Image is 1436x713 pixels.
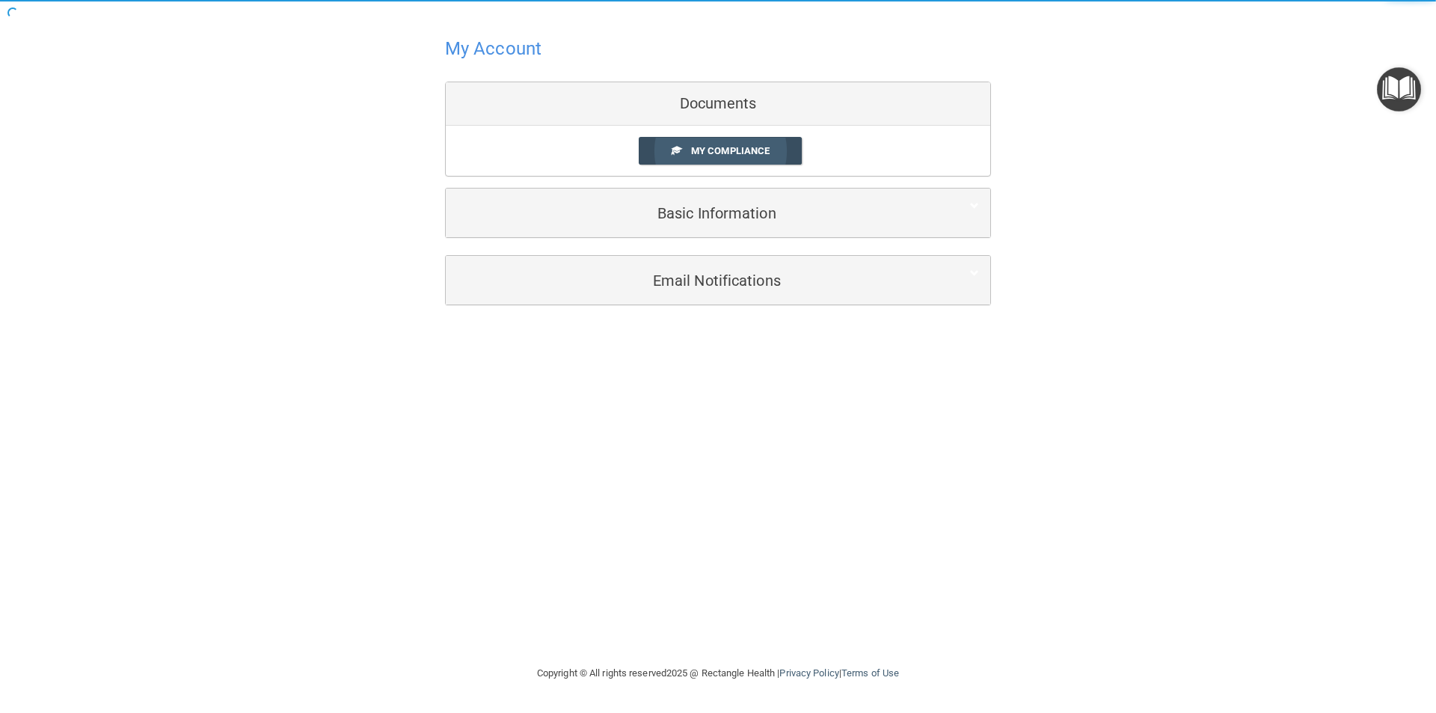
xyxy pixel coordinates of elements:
[445,649,991,697] div: Copyright © All rights reserved 2025 @ Rectangle Health | |
[841,667,899,679] a: Terms of Use
[457,263,979,297] a: Email Notifications
[457,196,979,230] a: Basic Information
[691,145,770,156] span: My Compliance
[1377,67,1421,111] button: Open Resource Center
[457,272,933,289] h5: Email Notifications
[779,667,838,679] a: Privacy Policy
[446,82,990,126] div: Documents
[457,205,933,221] h5: Basic Information
[445,39,541,58] h4: My Account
